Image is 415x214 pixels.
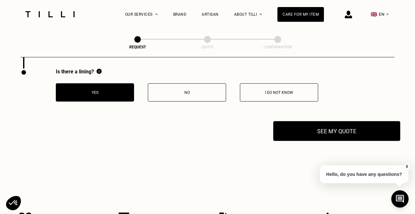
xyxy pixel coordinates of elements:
[148,83,226,102] button: No
[175,45,240,49] div: Quote
[56,83,134,102] button: Yes
[246,45,310,49] div: Confirmation
[404,163,410,170] button: X
[151,90,223,95] p: No
[345,11,352,18] img: login icon
[259,13,262,15] img: About dropdown menu
[173,12,187,17] a: Brand
[371,11,377,17] span: 🇬🇧
[320,165,409,183] p: Hello, do you have any questions?
[56,69,318,75] div: Is there a lining?
[273,121,400,141] button: See my quote
[97,69,102,74] img: Information
[386,13,389,15] img: menu déroulant
[243,90,315,95] p: I do not know
[155,13,158,15] img: Dropdown menu
[106,45,170,49] div: Request
[240,83,318,102] button: I do not know
[202,12,219,17] a: Artisan
[277,7,324,22] a: Care for my item
[23,11,77,17] img: Tilli seamstress service logo
[59,90,131,95] p: Yes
